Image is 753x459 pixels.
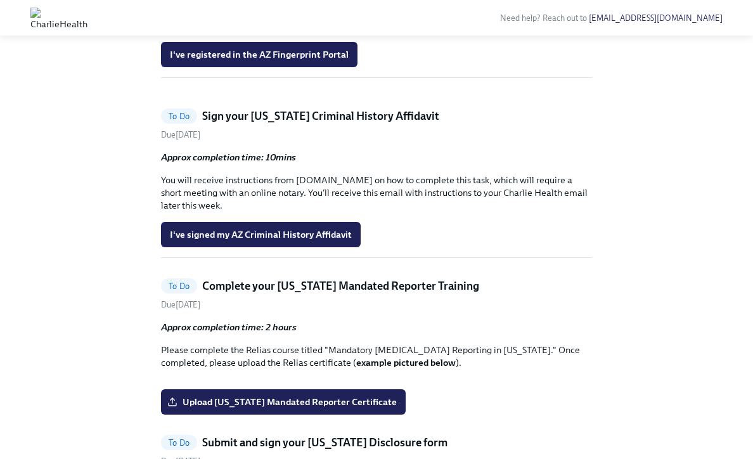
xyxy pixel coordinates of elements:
span: I've registered in the AZ Fingerprint Portal [170,48,349,61]
span: Friday, October 3rd 2025, 9:00 am [161,300,200,309]
span: Friday, October 3rd 2025, 9:00 am [161,130,200,139]
span: To Do [161,112,197,121]
button: I've signed my AZ Criminal History Affidavit [161,222,361,247]
h5: Sign your [US_STATE] Criminal History Affidavit [202,108,439,124]
strong: example pictured below [356,357,456,368]
h5: Complete your [US_STATE] Mandated Reporter Training [202,278,479,294]
strong: Approx completion time: 2 hours [161,321,297,333]
button: I've registered in the AZ Fingerprint Portal [161,42,357,67]
span: To Do [161,281,197,291]
p: Please complete the Relias course titled "Mandatory [MEDICAL_DATA] Reporting in [US_STATE]." Once... [161,344,592,369]
a: [EMAIL_ADDRESS][DOMAIN_NAME] [589,13,723,23]
label: Upload [US_STATE] Mandated Reporter Certificate [161,389,406,415]
span: I've signed my AZ Criminal History Affidavit [170,228,352,241]
a: To DoComplete your [US_STATE] Mandated Reporter TrainingDue[DATE] [161,278,592,311]
strong: Approx completion time: 10mins [161,152,296,163]
h5: Submit and sign your [US_STATE] Disclosure form [202,435,447,450]
img: CharlieHealth [30,8,87,28]
span: Upload [US_STATE] Mandated Reporter Certificate [170,396,397,408]
span: Need help? Reach out to [500,13,723,23]
p: You will receive instructions from [DOMAIN_NAME] on how to complete this task, which will require... [161,174,592,212]
span: To Do [161,438,197,448]
a: To DoSign your [US_STATE] Criminal History AffidavitDue[DATE] [161,108,592,141]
